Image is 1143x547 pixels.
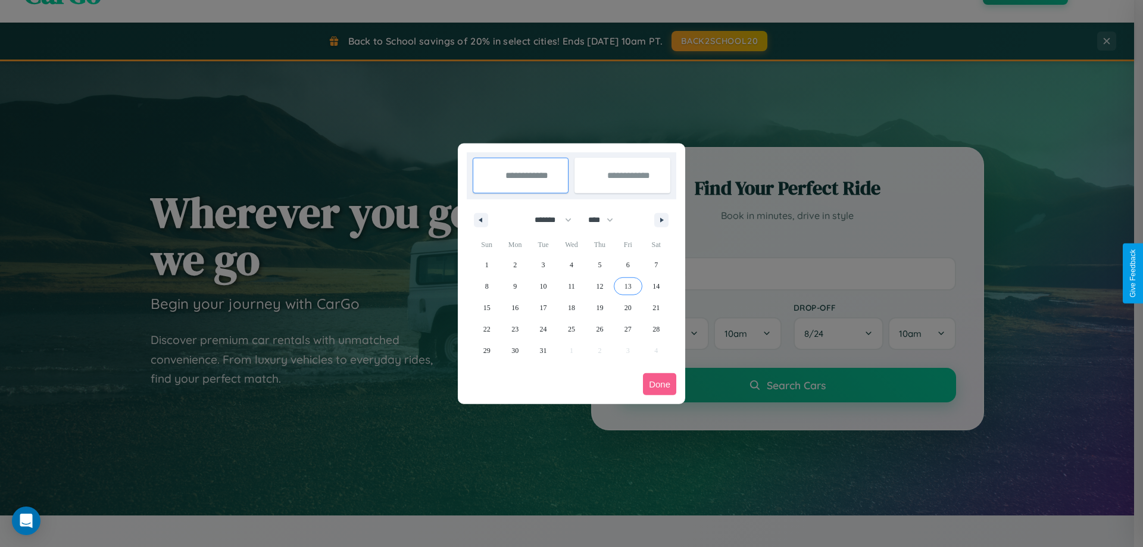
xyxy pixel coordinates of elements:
[483,340,491,361] span: 29
[511,318,519,340] span: 23
[614,235,642,254] span: Fri
[614,276,642,297] button: 13
[586,297,614,318] button: 19
[614,297,642,318] button: 20
[483,318,491,340] span: 22
[586,235,614,254] span: Thu
[12,507,40,535] div: Open Intercom Messenger
[540,340,547,361] span: 31
[557,235,585,254] span: Wed
[586,318,614,340] button: 26
[642,254,670,276] button: 7
[501,276,529,297] button: 9
[529,254,557,276] button: 3
[540,276,547,297] span: 10
[652,297,660,318] span: 21
[568,297,575,318] span: 18
[540,297,547,318] span: 17
[529,235,557,254] span: Tue
[596,276,603,297] span: 12
[570,254,573,276] span: 4
[557,318,585,340] button: 25
[654,254,658,276] span: 7
[542,254,545,276] span: 3
[529,318,557,340] button: 24
[642,297,670,318] button: 21
[1129,249,1137,298] div: Give Feedback
[568,318,575,340] span: 25
[473,318,501,340] button: 22
[557,276,585,297] button: 11
[642,318,670,340] button: 28
[483,297,491,318] span: 15
[529,276,557,297] button: 10
[473,340,501,361] button: 29
[614,318,642,340] button: 27
[624,318,632,340] span: 27
[642,276,670,297] button: 14
[624,276,632,297] span: 13
[652,318,660,340] span: 28
[485,254,489,276] span: 1
[568,276,575,297] span: 11
[586,276,614,297] button: 12
[624,297,632,318] span: 20
[511,297,519,318] span: 16
[643,373,676,395] button: Done
[501,297,529,318] button: 16
[586,254,614,276] button: 5
[501,340,529,361] button: 30
[511,340,519,361] span: 30
[529,297,557,318] button: 17
[529,340,557,361] button: 31
[513,276,517,297] span: 9
[485,276,489,297] span: 8
[596,297,603,318] span: 19
[598,254,601,276] span: 5
[513,254,517,276] span: 2
[614,254,642,276] button: 6
[652,276,660,297] span: 14
[557,297,585,318] button: 18
[642,235,670,254] span: Sat
[540,318,547,340] span: 24
[596,318,603,340] span: 26
[473,254,501,276] button: 1
[473,297,501,318] button: 15
[501,254,529,276] button: 2
[501,235,529,254] span: Mon
[501,318,529,340] button: 23
[557,254,585,276] button: 4
[473,276,501,297] button: 8
[626,254,630,276] span: 6
[473,235,501,254] span: Sun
